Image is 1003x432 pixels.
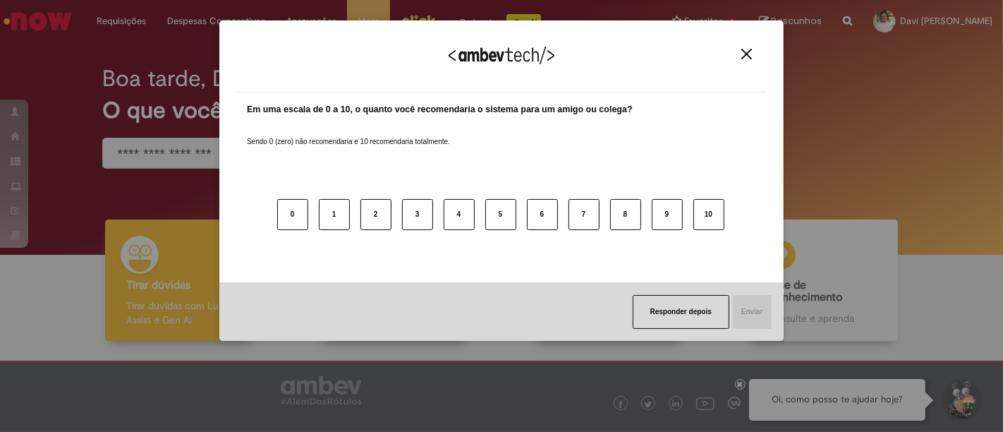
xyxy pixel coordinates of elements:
[360,199,391,230] button: 2
[527,199,558,230] button: 6
[485,199,516,230] button: 5
[652,199,683,230] button: 9
[319,199,350,230] button: 1
[449,47,554,64] img: Logo Ambevtech
[402,199,433,230] button: 3
[693,199,724,230] button: 10
[741,49,752,59] img: Close
[610,199,641,230] button: 8
[277,199,308,230] button: 0
[569,199,600,230] button: 7
[247,103,633,116] label: Em uma escala de 0 a 10, o quanto você recomendaria o sistema para um amigo ou colega?
[737,48,756,60] button: Close
[444,199,475,230] button: 4
[247,120,450,147] label: Sendo 0 (zero) não recomendaria e 10 recomendaria totalmente.
[633,295,729,329] button: Responder depois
